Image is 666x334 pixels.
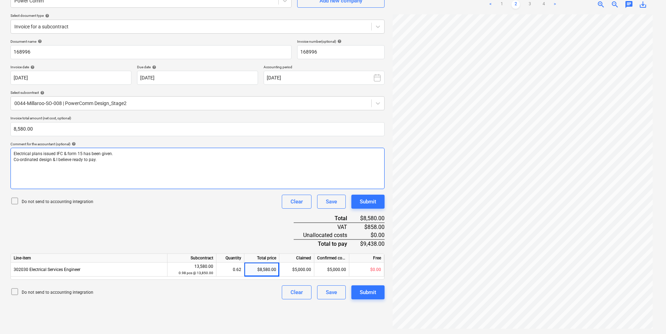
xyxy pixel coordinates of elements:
input: Document name [10,45,292,59]
div: Quantity [216,254,244,263]
a: Previous page [486,0,495,9]
div: Clear [291,288,303,297]
span: help [29,65,35,69]
small: 0.98 pcs @ 13,850.00 [179,271,213,275]
p: Do not send to accounting integration [22,290,93,295]
button: Save [317,195,346,209]
div: Unallocated costs [294,231,358,239]
button: Submit [351,285,385,299]
div: Line-item [11,254,167,263]
div: Document name [10,39,292,44]
div: $0.00 [358,231,385,239]
div: Submit [360,197,376,206]
button: Save [317,285,346,299]
span: help [151,65,156,69]
span: help [44,14,49,18]
div: Save [326,288,337,297]
a: Page 4 [539,0,548,9]
div: $5,000.00 [314,263,349,277]
a: Page 1 [497,0,506,9]
button: Submit [351,195,385,209]
span: zoom_in [597,0,605,9]
span: 302030 Electrical Services Engineer [14,267,80,272]
input: Due date not specified [137,71,258,85]
div: $8,580.00 [358,214,385,223]
div: $9,438.00 [358,239,385,248]
div: 13,580.00 [170,263,213,276]
div: $5,000.00 [279,263,314,277]
input: Invoice total amount (net cost, optional) [10,122,385,136]
div: Due date [137,65,258,69]
span: help [336,39,342,43]
button: Clear [282,195,311,209]
button: Clear [282,285,311,299]
div: VAT [294,223,358,231]
div: Total price [244,254,279,263]
div: $858.00 [358,223,385,231]
div: Save [326,197,337,206]
a: Next page [551,0,559,9]
p: Accounting period [264,65,385,71]
div: $8,580.00 [244,263,279,277]
div: Comment for the accountant (optional) [10,142,385,146]
span: Co-ordinated design & I believe ready to pay. [14,157,96,162]
div: 0.62 [219,263,241,277]
span: save_alt [639,0,647,9]
div: Submit [360,288,376,297]
div: Total [294,214,358,223]
span: help [70,142,76,146]
span: chat [625,0,633,9]
button: [DATE] [264,71,385,85]
span: Electrical plans issued IFC & form 15 has been given. [14,151,113,156]
a: Page 3 [525,0,534,9]
input: Invoice date not specified [10,71,131,85]
input: Invoice number [297,45,385,59]
div: $0.00 [349,263,384,277]
div: Select document type [10,13,385,18]
p: Invoice total amount (net cost, optional) [10,116,385,122]
div: Invoice number (optional) [297,39,385,44]
a: Page 2 is your current page [511,0,520,9]
div: Clear [291,197,303,206]
div: Invoice date [10,65,131,69]
span: help [36,39,42,43]
div: Claimed [279,254,314,263]
div: Total to pay [294,239,358,248]
div: Confirmed costs [314,254,349,263]
span: help [39,91,44,95]
div: Select subcontract [10,90,385,95]
div: Free [349,254,384,263]
div: Subcontract [167,254,216,263]
p: Do not send to accounting integration [22,199,93,205]
span: zoom_out [611,0,619,9]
